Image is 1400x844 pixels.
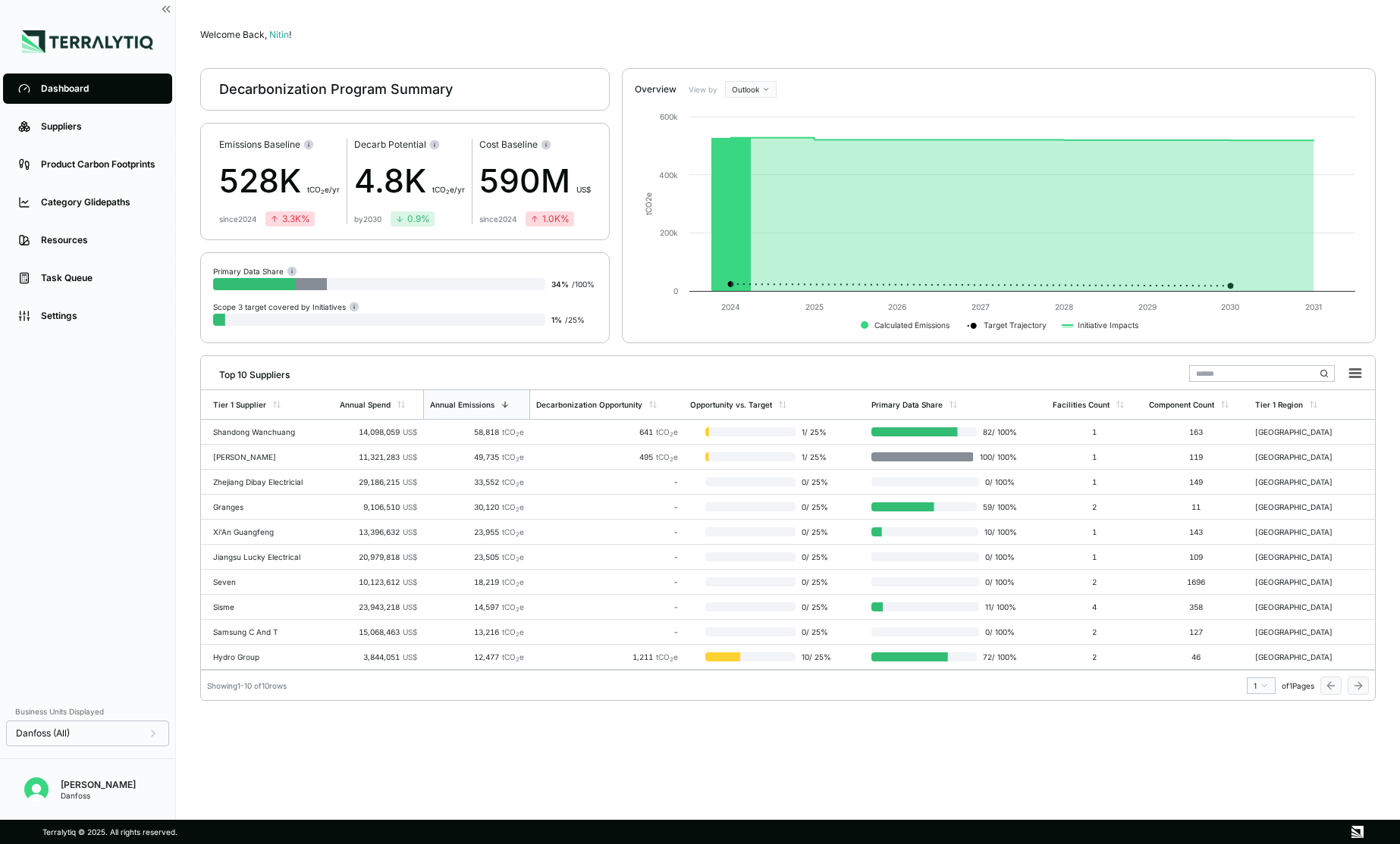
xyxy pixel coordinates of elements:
[673,286,678,295] text: 0
[1149,477,1243,486] div: 149
[432,185,465,194] span: t CO e/yr
[207,363,290,381] div: Top 10 Suppliers
[213,477,310,486] div: Zhejiang Dibay Electricial
[289,29,291,40] span: !
[479,139,591,151] div: Cost Baseline
[395,213,430,225] div: 0.9 %
[430,400,494,409] div: Annual Emissions
[213,552,310,561] div: Jiangsu Lucky Electrical
[635,83,676,95] div: Overview
[61,779,136,791] div: [PERSON_NAME]
[354,157,465,205] div: 4.8K
[977,427,1017,436] span: 82 / 100 %
[979,552,1017,561] span: 0 / 100 %
[502,627,524,636] span: tCO e
[429,527,524,536] div: 23,955
[207,681,287,690] div: Showing 1 - 10 of 10 rows
[656,452,678,461] span: tCO e
[1055,302,1073,311] text: 2028
[871,400,943,409] div: Primary Data Share
[1149,652,1243,661] div: 46
[536,477,677,486] div: -
[732,85,759,94] span: Outlook
[340,527,417,536] div: 13,396,632
[516,431,520,438] sub: 2
[213,502,310,511] div: Granges
[1053,627,1138,636] div: 2
[502,652,524,661] span: tCO e
[1255,502,1352,511] div: [GEOGRAPHIC_DATA]
[1053,602,1138,611] div: 4
[1149,627,1243,636] div: 127
[1053,502,1138,511] div: 2
[16,727,70,739] span: Danfoss (All)
[1255,527,1352,536] div: [GEOGRAPHIC_DATA]
[516,656,520,663] sub: 2
[429,602,524,611] div: 14,597
[796,652,836,661] span: 10 / 25 %
[1053,552,1138,561] div: 1
[1078,320,1138,330] text: Initiative Impacts
[1149,452,1243,461] div: 119
[502,477,524,486] span: tCO e
[656,652,678,661] span: tCO e
[213,627,310,636] div: Samsung C And T
[796,602,836,611] span: 0 / 25 %
[796,577,836,586] span: 0 / 25 %
[978,527,1017,536] span: 10 / 100 %
[502,577,524,586] span: tCO e
[670,456,673,463] sub: 2
[536,602,677,611] div: -
[6,702,169,721] div: Business Units Displayed
[41,310,157,322] div: Settings
[796,427,836,436] span: 1 / 25 %
[403,452,417,461] span: US$
[536,552,677,561] div: -
[972,302,990,311] text: 2027
[516,481,520,488] sub: 2
[551,315,562,324] span: 1 %
[516,531,520,538] sub: 2
[1305,302,1322,311] text: 2031
[340,502,417,511] div: 9,106,510
[979,577,1017,586] span: 0 / 100 %
[340,577,417,586] div: 10,123,612
[516,506,520,513] sub: 2
[1053,527,1138,536] div: 1
[213,577,310,586] div: Seven
[536,652,677,661] div: 1,211
[213,652,310,661] div: Hydro Group
[530,213,570,225] div: 1.0K %
[354,139,465,151] div: Decarb Potential
[219,139,340,151] div: Emissions Baseline
[516,556,520,563] sub: 2
[644,197,653,202] tspan: 2
[979,477,1017,486] span: 0 / 100 %
[502,452,524,461] span: tCO e
[403,627,417,636] span: US$
[1053,577,1138,586] div: 2
[340,652,417,661] div: 3,844,051
[41,196,157,208] div: Category Glidepaths
[572,280,595,289] span: / 100 %
[536,400,642,409] div: Decarbonization Opportunity
[536,527,677,536] div: -
[354,214,381,224] div: by 2030
[22,30,153,53] img: Logo
[321,189,325,195] sub: 2
[213,265,297,277] div: Primary Data Share
[340,602,417,611] div: 23,943,218
[551,280,569,289] span: 34 %
[1149,427,1243,436] div: 163
[516,606,520,613] sub: 2
[18,771,55,808] button: Open user button
[979,627,1017,636] span: 0 / 100 %
[725,81,777,98] button: Outlook
[41,158,157,170] div: Product Carbon Footprints
[1255,627,1352,636] div: [GEOGRAPHIC_DATA]
[670,656,673,663] sub: 2
[219,80,453,98] div: Decarbonization Program Summary
[984,320,1047,330] text: Target Trajectory
[1053,427,1138,436] div: 1
[403,427,417,436] span: US$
